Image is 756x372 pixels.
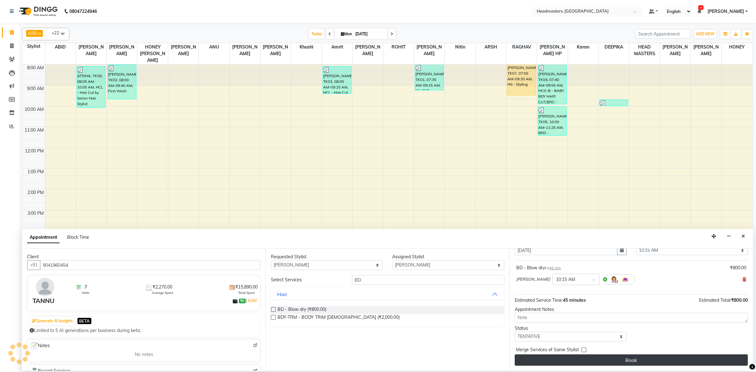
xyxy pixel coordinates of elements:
div: 10:00 AM [23,106,45,113]
small: for [545,266,561,270]
span: Khushi [291,43,322,51]
span: 45 min [549,266,561,270]
div: 12:00 PM [24,148,45,154]
span: ABID [28,31,38,36]
div: [PERSON_NAME], TK05, 10:00 AM-11:25 AM, BRD - [PERSON_NAME] [538,107,566,135]
div: Status [515,325,627,332]
span: No notes [135,351,153,358]
div: Limited to 5 AI generations per business during beta. [30,327,258,334]
button: +91 [27,260,40,270]
span: Total Spent [238,290,255,295]
span: Block Time [67,234,89,240]
span: [PERSON_NAME] [660,43,690,58]
img: Interior.png [621,276,629,283]
div: 9:00 AM [26,85,45,92]
div: 1:00 PM [26,169,45,175]
div: [PERSON_NAME], TK02, 09:40 AM-10:00 AM, TH-EB - Eyebrows,TH-UL - [GEOGRAPHIC_DATA] [599,100,628,106]
span: RAGHAV [506,43,537,51]
a: x [38,31,41,36]
span: HONEY [722,43,752,51]
input: yyyy-mm-dd [515,245,617,255]
div: ATISHA, TK06, 08:05 AM-10:05 AM, HCL - Hair Cut by Senior Hair Stylist [77,66,105,107]
span: Estimated Service Time: [515,297,563,303]
div: Requested Stylist [271,254,383,260]
div: 8:00 AM [26,65,45,71]
span: Appointment [27,232,60,243]
span: [PERSON_NAME] [168,43,199,58]
a: Add [247,297,258,304]
span: Karan [568,43,598,51]
span: BD - Blow dry (₹800.00) [278,306,326,314]
span: HEAD MASTERS [629,43,660,58]
span: Nitin [445,43,475,51]
span: [PERSON_NAME] [707,8,744,15]
div: 2:00 PM [26,189,45,196]
span: ₹2,270.00 [152,284,172,290]
div: Assigned Stylist [392,254,504,260]
img: avatar [36,278,54,296]
span: | [245,297,258,304]
img: Hairdresser.png [610,276,618,283]
span: ₹0 [239,299,245,304]
span: Visits [82,290,89,295]
input: Search by service name [352,275,504,285]
a: 14 [697,9,701,14]
span: Average Spent [152,290,173,295]
div: [PERSON_NAME], TK04, 07:40 AM-09:55 AM, HCG-B - BABY BOY HAIR CUT,BRD - [PERSON_NAME] [538,65,566,104]
div: 11:00 AM [23,127,45,134]
div: Select Services [266,277,347,283]
button: Hair [273,289,501,300]
span: Estimated Total: [699,297,731,303]
span: 45 minutes [563,297,586,303]
div: [PERSON_NAME], TK07, 07:55 AM-09:30 AM, HS - Styling [507,65,535,95]
span: Merge Services of Same Stylist [516,346,579,354]
span: DEEPIKA [598,43,629,51]
button: Book [515,354,748,366]
button: ADD NEW [694,30,716,38]
div: Stylist [22,43,45,50]
span: ADD NEW [696,31,714,36]
span: Amrit [322,43,352,51]
div: Client [27,254,261,260]
span: ₹15,890.00 [235,284,258,290]
span: ANU [199,43,229,51]
span: ROHIT [383,43,414,51]
span: 7 [84,284,87,290]
div: [PERSON_NAME], TK03, 08:05 AM-09:25 AM, HCL - Hair Cut by Senior Hair Stylist [323,66,351,94]
span: [PERSON_NAME] [261,43,291,58]
div: TANNU [32,296,54,306]
input: 2025-09-01 [353,29,385,39]
div: ₹800.00 [730,265,746,271]
div: 3:00 PM [26,210,45,217]
div: [PERSON_NAME], TK01, 07:35 AM-09:15 AM, NL-EXT - Gel/Acrylic Extension [415,65,444,90]
span: ₹800.00 [731,297,748,303]
img: logo [16,3,59,20]
span: BETA [77,318,91,324]
button: Generate AI Insights [30,317,74,325]
span: BDY-TRM - BODY TRIM [DEMOGRAPHIC_DATA] (₹2,000.00) [278,314,400,322]
span: HONEY [PERSON_NAME] [137,43,168,64]
button: Close [739,232,748,241]
span: Notes [30,342,50,350]
span: [PERSON_NAME] [352,43,383,58]
span: [PERSON_NAME] [516,276,550,283]
span: [PERSON_NAME] HP [537,43,568,58]
b: 08047224946 [69,3,97,20]
div: BD - Blow dry [516,265,561,271]
span: [PERSON_NAME] [691,43,721,58]
div: Hair [277,290,287,298]
span: [PERSON_NAME] [414,43,445,58]
span: 14 [698,5,703,10]
input: Search Appointment [635,29,690,39]
span: +22 [52,30,64,35]
div: [PERSON_NAME], TK02, 08:00 AM-09:40 AM, First Wash [108,65,136,99]
span: Mon [339,31,353,36]
span: ABID [45,43,76,51]
span: [PERSON_NAME] [107,43,137,58]
div: Appointment Notes [515,306,748,313]
span: ARSH [476,43,506,51]
span: [PERSON_NAME] [230,43,260,58]
span: Today [309,29,325,39]
input: Search by Name/Mobile/Email/Code [40,260,261,270]
span: [PERSON_NAME] [76,43,106,58]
